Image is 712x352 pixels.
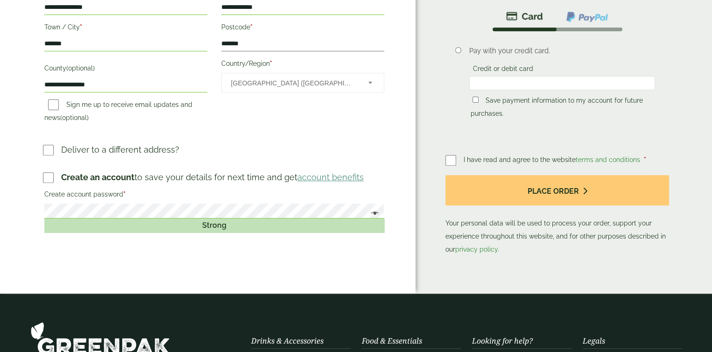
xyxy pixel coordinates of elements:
[270,60,272,67] abbr: required
[44,101,192,124] label: Sign me up to receive email updates and news
[61,172,134,182] strong: Create an account
[297,172,364,182] a: account benefits
[61,143,179,156] p: Deliver to a different address?
[464,156,642,163] span: I have read and agree to the website
[221,73,384,92] span: Country/Region
[221,21,384,36] label: Postcode
[44,218,384,232] div: Strong
[221,57,384,73] label: Country/Region
[471,97,643,120] label: Save payment information to my account for future purchases.
[565,11,609,23] img: ppcp-gateway.png
[80,23,82,31] abbr: required
[445,175,670,256] p: Your personal data will be used to process your order, support your experience throughout this we...
[48,99,59,110] input: Sign me up to receive email updates and news(optional)
[44,62,207,77] label: County
[576,156,640,163] a: terms and conditions
[472,79,652,87] iframe: Secure card payment input frame
[445,175,670,205] button: Place order
[44,21,207,36] label: Town / City
[455,246,498,253] a: privacy policy
[506,11,543,22] img: stripe.png
[44,188,384,204] label: Create account password
[469,65,537,75] label: Credit or debit card
[469,46,655,56] p: Pay with your credit card.
[250,23,253,31] abbr: required
[60,114,89,121] span: (optional)
[66,64,95,72] span: (optional)
[231,73,356,93] span: United Kingdom (UK)
[61,171,364,183] p: to save your details for next time and get
[644,156,646,163] abbr: required
[123,190,126,198] abbr: required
